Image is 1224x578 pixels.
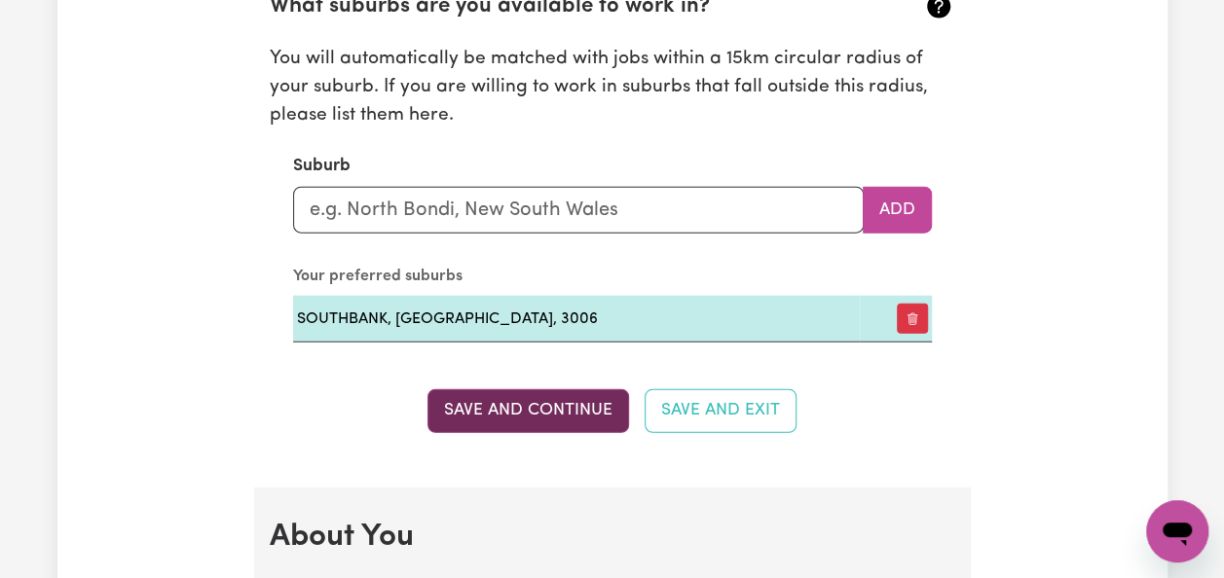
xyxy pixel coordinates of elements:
[270,46,955,129] p: You will automatically be matched with jobs within a 15km circular radius of your suburb. If you ...
[645,389,797,432] button: Save and Exit
[293,187,864,234] input: e.g. North Bondi, New South Wales
[427,389,629,432] button: Save and Continue
[293,154,351,179] label: Suburb
[863,187,932,234] button: Add to preferred suburbs
[270,519,955,556] h2: About You
[1146,500,1208,562] iframe: Button to launch messaging window
[293,296,860,343] td: SOUTHBANK, [GEOGRAPHIC_DATA], 3006
[293,257,932,296] caption: Your preferred suburbs
[897,304,928,334] button: Remove preferred suburb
